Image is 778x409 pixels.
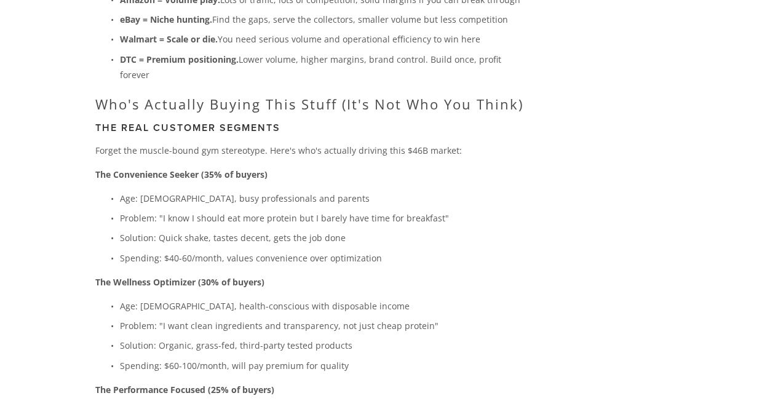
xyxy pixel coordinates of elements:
p: Forget the muscle-bound gym stereotype. Here's who's actually driving this $46B market: [95,143,526,158]
p: Age: [DEMOGRAPHIC_DATA], busy professionals and parents [120,191,526,206]
strong: DTC = Premium positioning. [120,54,239,65]
p: Spending: $60-100/month, will pay premium for quality [120,358,526,373]
p: Spending: $40-60/month, values convenience over optimization [120,250,526,266]
h2: Who's Actually Buying This Stuff (It's Not Who You Think) [95,96,526,112]
p: You need serious volume and operational efficiency to win here [120,31,526,47]
p: Lower volume, higher margins, brand control. Build once, profit forever [120,52,526,82]
strong: The Wellness Optimizer (30% of buyers) [95,276,264,288]
strong: eBay = Niche hunting. [120,14,212,25]
strong: Walmart = Scale or die. [120,33,218,45]
p: Solution: Organic, grass-fed, third-party tested products [120,338,526,353]
p: Age: [DEMOGRAPHIC_DATA], health-conscious with disposable income [120,298,526,314]
strong: The Convenience Seeker (35% of buyers) [95,169,268,180]
strong: The Performance Focused (25% of buyers) [95,384,274,395]
h3: The Real Customer Segments [95,122,526,133]
p: Find the gaps, serve the collectors, smaller volume but less competition [120,12,526,27]
p: Solution: Quick shake, tastes decent, gets the job done [120,230,526,245]
p: Problem: "I want clean ingredients and transparency, not just cheap protein" [120,318,526,333]
p: Problem: "I know I should eat more protein but I barely have time for breakfast" [120,210,526,226]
